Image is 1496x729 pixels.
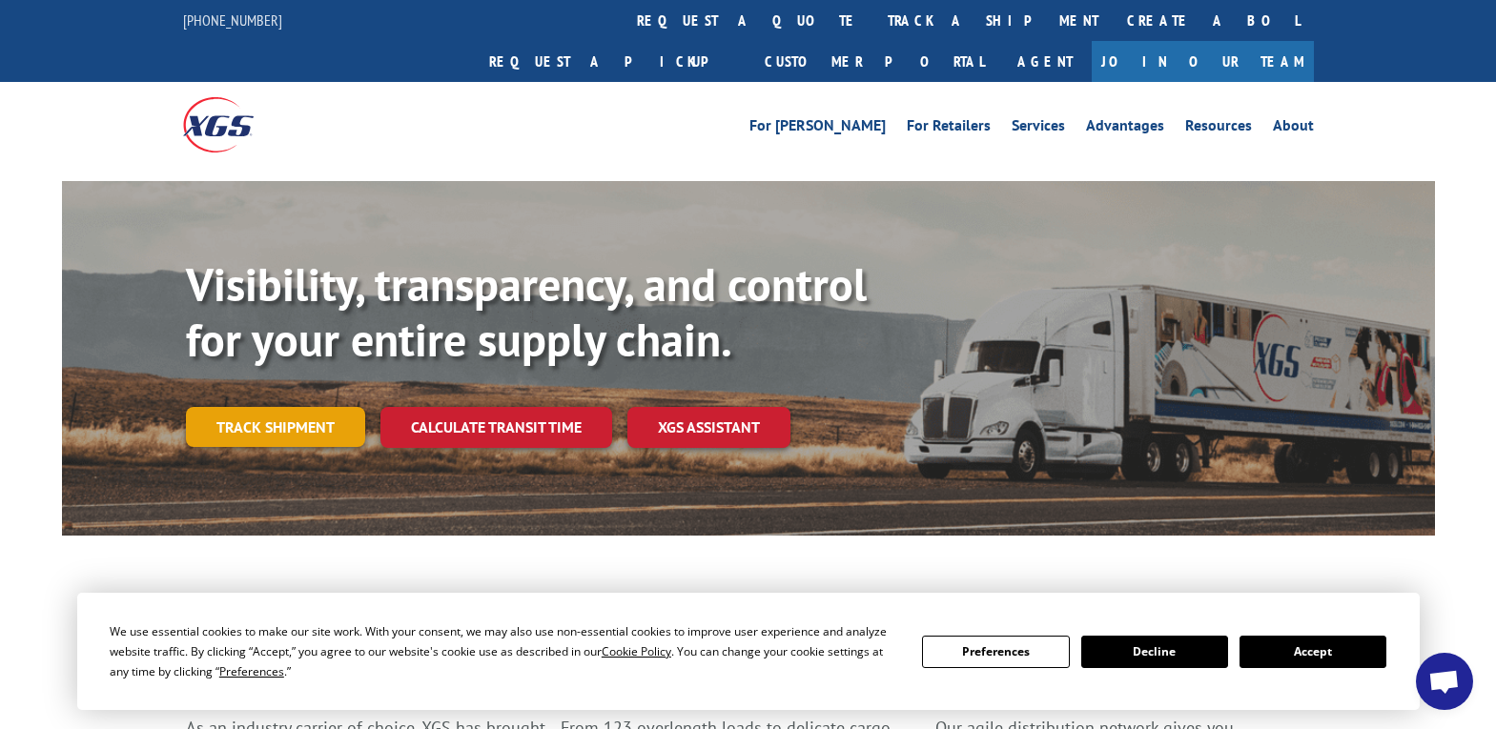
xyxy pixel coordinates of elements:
[627,407,790,448] a: XGS ASSISTANT
[1092,41,1314,82] a: Join Our Team
[998,41,1092,82] a: Agent
[1086,118,1164,139] a: Advantages
[1273,118,1314,139] a: About
[1012,118,1065,139] a: Services
[749,118,886,139] a: For [PERSON_NAME]
[186,407,365,447] a: Track shipment
[1240,636,1386,668] button: Accept
[186,254,867,369] b: Visibility, transparency, and control for your entire supply chain.
[77,593,1420,710] div: Cookie Consent Prompt
[1081,636,1228,668] button: Decline
[380,407,612,448] a: Calculate transit time
[475,41,750,82] a: Request a pickup
[602,643,671,659] span: Cookie Policy
[907,118,991,139] a: For Retailers
[1416,653,1473,710] div: Open chat
[110,621,899,681] div: We use essential cookies to make our site work. With your consent, we may also use non-essential ...
[922,636,1069,668] button: Preferences
[219,663,284,679] span: Preferences
[183,10,282,30] a: [PHONE_NUMBER]
[1185,118,1252,139] a: Resources
[750,41,998,82] a: Customer Portal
